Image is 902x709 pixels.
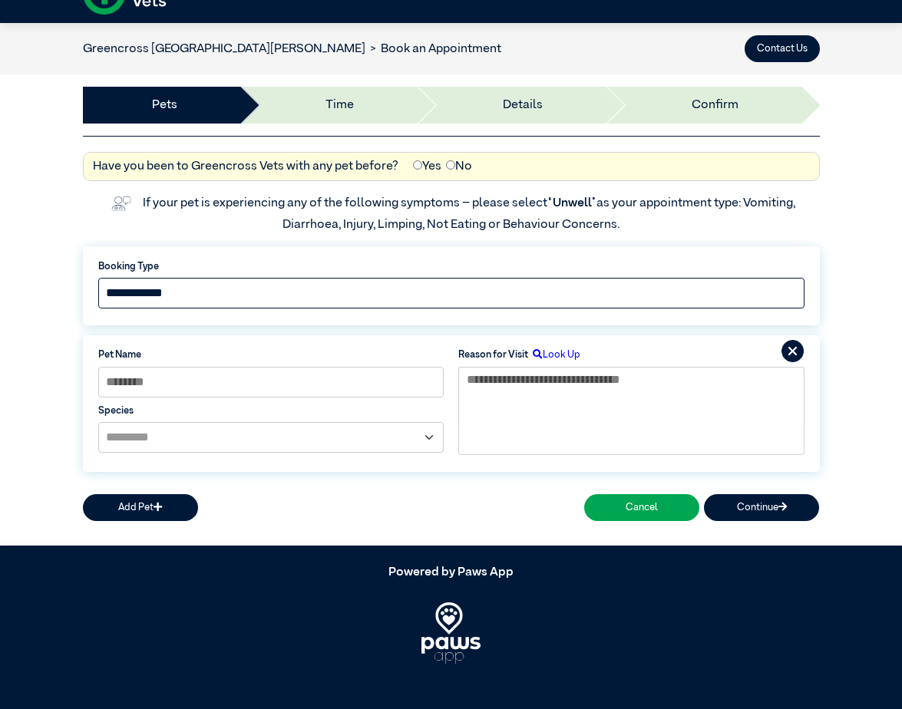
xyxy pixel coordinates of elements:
label: Booking Type [98,259,805,274]
button: Add Pet [83,494,198,521]
a: Pets [152,96,177,114]
button: Contact Us [745,35,820,62]
label: No [446,157,472,176]
button: Continue [704,494,819,521]
label: Pet Name [98,348,444,362]
button: Cancel [584,494,699,521]
label: Have you been to Greencross Vets with any pet before? [93,157,398,176]
h5: Powered by Paws App [83,565,820,579]
input: No [446,160,455,170]
label: If your pet is experiencing any of the following symptoms – please select as your appointment typ... [143,197,798,231]
label: Reason for Visit [458,348,528,362]
img: vet [107,191,136,216]
input: Yes [413,160,422,170]
label: Yes [413,157,441,176]
label: Species [98,404,444,418]
nav: breadcrumb [83,40,502,58]
li: Book an Appointment [365,40,502,58]
img: PawsApp [421,602,481,663]
label: Look Up [528,348,580,362]
span: “Unwell” [547,197,596,209]
a: Greencross [GEOGRAPHIC_DATA][PERSON_NAME] [83,43,365,55]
